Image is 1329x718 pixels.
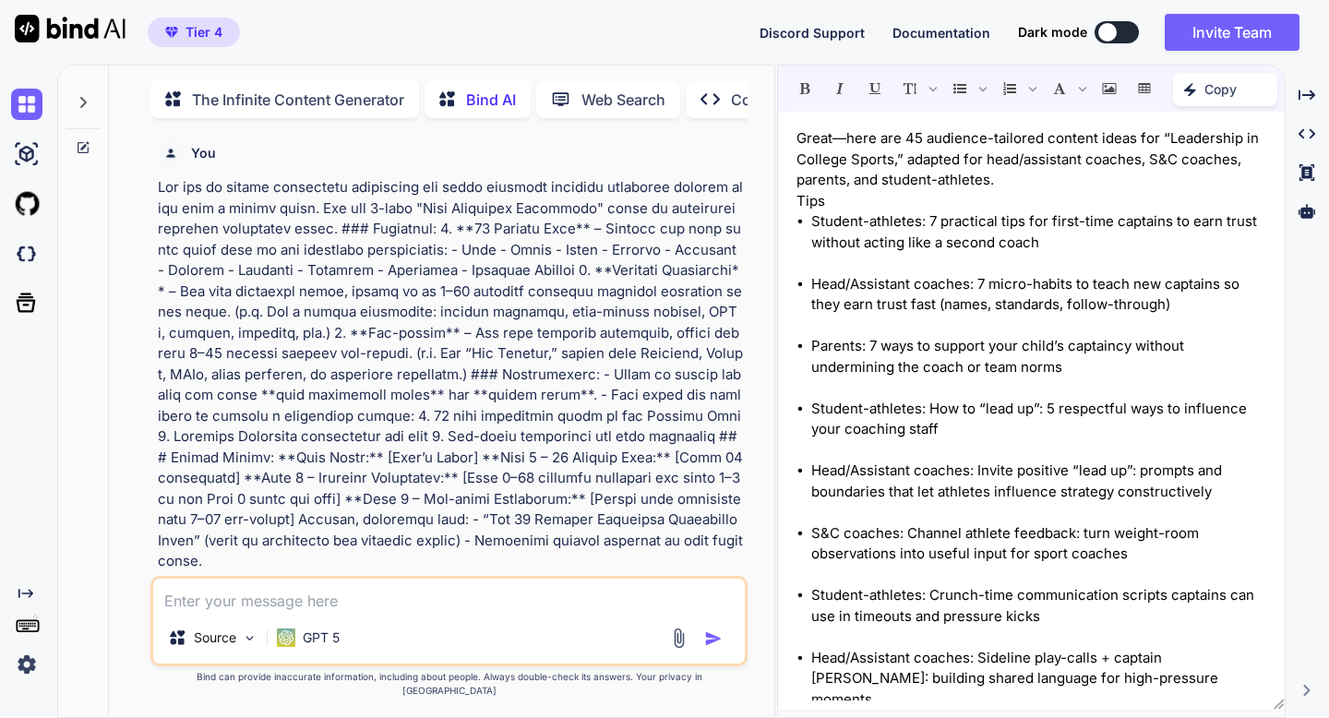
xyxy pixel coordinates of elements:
p: Student-athletes: How to “lead up”: 5 respectful ways to influence your coaching staff [811,399,1266,440]
p: S&C coaches: Channel athlete feedback: turn weight-room observations into useful input for sport ... [811,523,1266,565]
span: Discord Support [760,25,865,41]
span: Font family [1043,73,1091,104]
span: Italic [823,73,856,104]
span: Underline [858,73,892,104]
img: githubLight [11,188,42,220]
span: Documentation [892,25,990,41]
p: Bind AI [466,89,516,111]
p: Bind can provide inaccurate information, including about people. Always double-check its answers.... [150,670,747,698]
p: Tips [796,191,1266,212]
p: GPT 5 [303,628,340,647]
p: Parents: 7 ways to support your child’s captaincy without undermining the coach or team norms [811,336,1266,377]
p: Copy [1204,80,1237,99]
p: Source [194,628,236,647]
img: GPT 5 [277,628,295,647]
p: Student-athletes: 7 practical tips for first-time captains to earn trust without acting like a se... [811,211,1266,253]
p: Head/Assistant coaches: Invite positive “lead up”: prompts and boundaries that let athletes influ... [811,461,1266,502]
span: Tier 4 [186,23,222,42]
span: Bold [788,73,821,104]
img: settings [11,649,42,680]
p: Head/Assistant coaches: Sideline play-calls + captain [PERSON_NAME]: building shared language for... [811,648,1266,711]
img: premium [165,27,178,38]
img: icon [704,629,723,648]
p: Great—here are 45 audience-tailored content ideas for “Leadership in College Sports,” adapted for... [796,128,1266,191]
p: The Infinite Content Generator [192,89,404,111]
button: Invite Team [1165,14,1299,51]
button: premiumTier 4 [148,18,240,47]
p: Student-athletes: Crunch-time communication scripts captains can use in timeouts and pressure kicks [811,585,1266,627]
button: Documentation [892,23,990,42]
p: Web Search [581,89,665,111]
p: Lor ips do sitame consectetu adipiscing eli seddo eiusmodt incididu utlaboree dolorem aliqu enim ... [158,177,743,572]
span: Insert Ordered List [993,73,1041,104]
p: Code Generator [731,89,843,111]
h6: You [191,144,216,162]
img: chat [11,89,42,120]
img: Pick Models [242,630,257,646]
span: Insert Image [1093,73,1126,104]
span: Font size [893,73,941,104]
span: Insert Unordered List [943,73,991,104]
img: Bind AI [15,15,126,42]
button: Discord Support [760,23,865,42]
img: attachment [668,628,689,649]
p: Head/Assistant coaches: 7 micro-habits to teach new captains so they earn trust fast (names, stan... [811,274,1266,316]
img: ai-studio [11,138,42,170]
span: Dark mode [1018,23,1087,42]
img: darkCloudIdeIcon [11,238,42,269]
span: Insert table [1128,73,1161,104]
